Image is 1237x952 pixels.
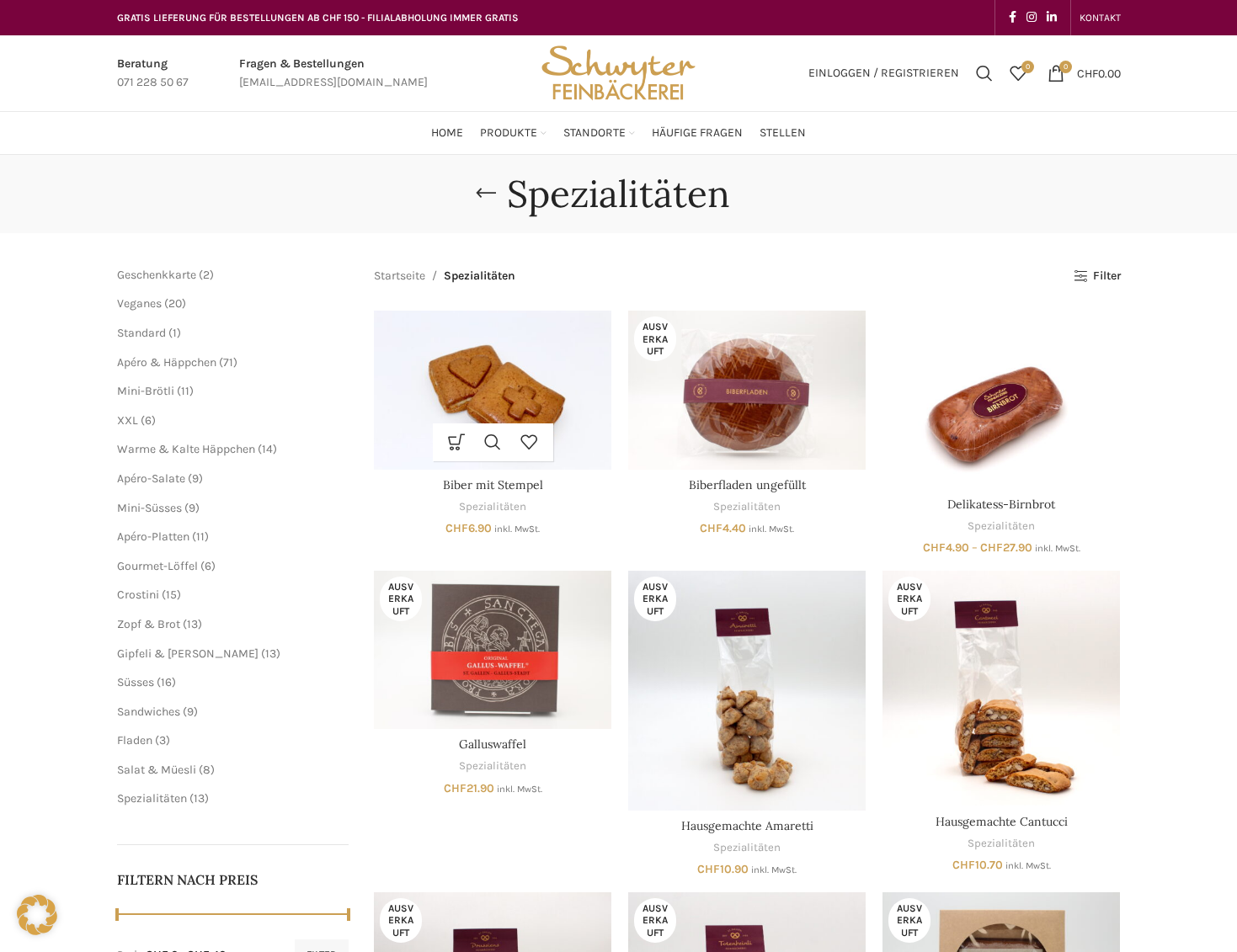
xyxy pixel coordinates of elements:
a: Delikatess-Birnbrot [882,311,1120,488]
span: Ausverkauft [888,577,930,621]
span: KONTAKT [1080,12,1121,24]
span: 20 [168,296,182,311]
span: 2 [203,268,210,282]
a: Sandwiches [117,705,180,719]
span: Spezialitäten [444,267,515,285]
span: CHF [980,540,1003,555]
bdi: 10.90 [697,862,749,876]
a: Biber mit Stempel [374,311,611,469]
a: Biber mit Stempel [443,477,543,492]
span: Geschenkkarte [117,268,196,282]
span: XXL [117,413,138,428]
a: Gipfeli & [PERSON_NAME] [117,646,259,661]
small: inkl. MwSt. [751,864,797,875]
a: Go back [465,177,507,210]
a: Spezialitäten [713,840,781,856]
a: 0 [1001,56,1035,90]
span: 71 [223,355,233,370]
a: Biberfladen ungefüllt [689,477,806,492]
a: Infobox link [239,55,428,93]
h1: Spezialitäten [507,172,730,216]
a: Veganes [117,296,162,311]
a: Fladen [117,733,152,747]
small: inkl. MwSt. [1005,860,1051,871]
a: Hausgemachte Cantucci [936,814,1068,829]
span: 13 [265,646,276,661]
span: Ausverkauft [634,577,676,621]
span: 3 [159,733,166,747]
a: Hausgemachte Amaretti [681,818,813,833]
a: Filter [1074,269,1120,284]
a: Standard [117,326,166,340]
a: Suchen [968,56,1001,90]
span: – [972,540,978,555]
a: Spezialitäten [117,791,187,806]
span: 13 [187,617,198,631]
bdi: 4.90 [923,540,969,555]
a: Warme & Kalte Häppchen [117,442,255,456]
span: Stellen [760,125,806,141]
div: Meine Wunschliste [1001,56,1035,90]
a: Facebook social link [1004,6,1021,29]
a: Apéro & Häppchen [117,355,216,370]
small: inkl. MwSt. [1035,543,1080,554]
a: Delikatess-Birnbrot [947,497,1055,512]
a: Infobox link [117,55,189,93]
a: In den Warenkorb legen: „Biber mit Stempel“ [439,423,475,461]
a: Spezialitäten [968,836,1035,852]
img: Bäckerei Schwyter [536,35,701,111]
span: CHF [923,540,946,555]
bdi: 4.40 [700,521,746,535]
a: Gourmet-Löffel [117,559,198,573]
a: Galluswaffel [374,571,611,729]
span: CHF [445,521,468,535]
a: Einloggen / Registrieren [800,56,968,90]
a: Stellen [760,116,806,150]
a: Apéro-Platten [117,529,189,544]
a: Mini-Brötli [117,384,174,398]
a: Schnellansicht [475,423,511,461]
span: 0 [1059,61,1072,73]
span: 1 [173,326,177,340]
span: 14 [262,442,273,456]
bdi: 6.90 [445,521,492,535]
bdi: 10.70 [952,858,1003,872]
span: CHF [952,858,975,872]
span: CHF [700,521,722,535]
span: 11 [196,529,205,544]
a: Linkedin social link [1042,6,1062,29]
a: Home [431,116,463,150]
span: GRATIS LIEFERUNG FÜR BESTELLUNGEN AB CHF 150 - FILIALABHOLUNG IMMER GRATIS [117,12,519,24]
span: Ausverkauft [888,898,930,943]
a: Galluswaffel [459,737,526,752]
span: 6 [205,559,211,573]
a: Instagram social link [1021,6,1042,29]
nav: Breadcrumb [374,267,515,285]
a: Zopf & Brot [117,617,180,631]
a: Süsses [117,675,154,689]
span: Ausverkauft [380,577,422,621]
span: Ausverkauft [380,898,422,943]
h5: Filtern nach Preis [117,870,349,889]
span: Produkte [480,125,537,141]
span: 0 [1021,61,1034,73]
span: 9 [192,471,199,486]
a: Mini-Süsses [117,501,182,515]
a: Startseite [374,267,425,285]
a: Apéro-Salate [117,471,185,486]
a: Standorte [563,116,635,150]
span: Ausverkauft [634,898,676,943]
small: inkl. MwSt. [494,524,540,535]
